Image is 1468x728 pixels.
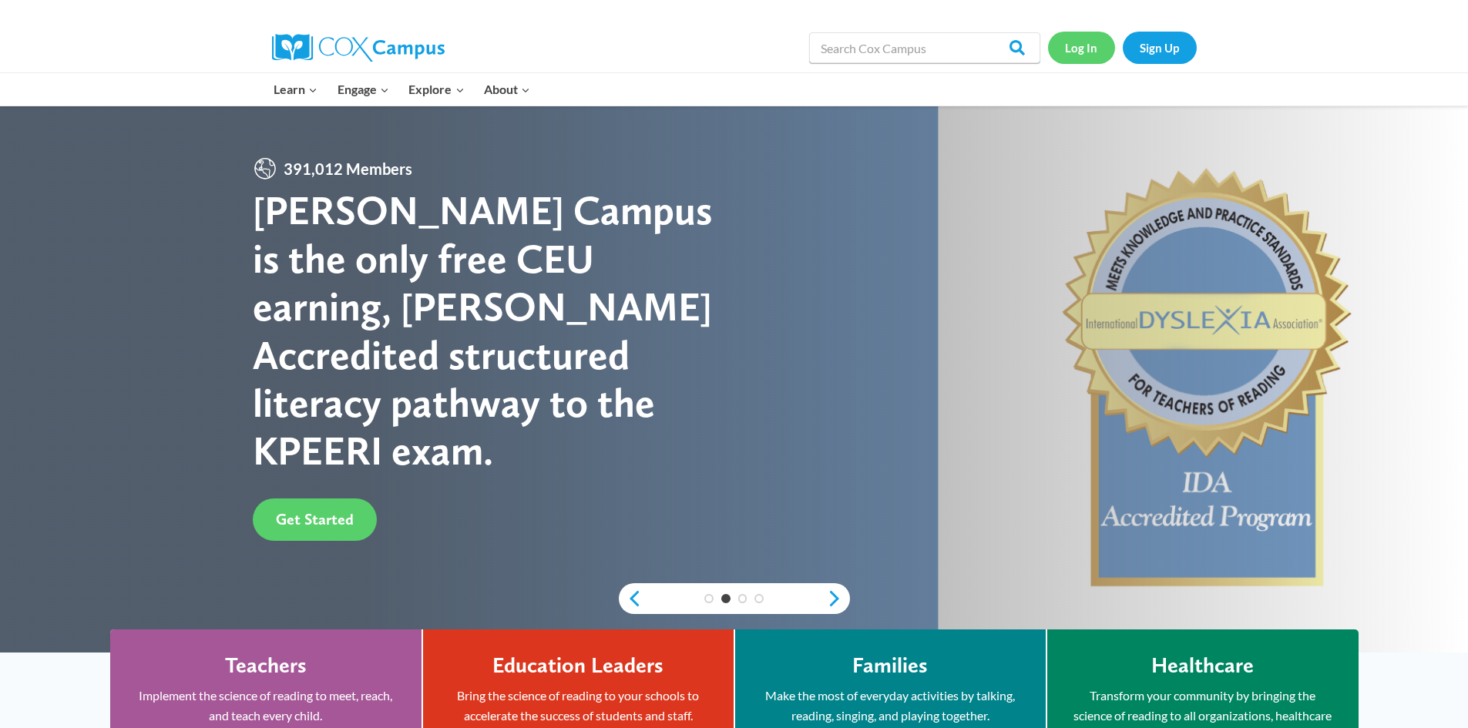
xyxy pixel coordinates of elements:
nav: Primary Navigation [264,73,540,106]
span: 391,012 Members [277,156,418,181]
a: Get Started [253,498,377,541]
button: Child menu of Learn [264,73,328,106]
button: Child menu of About [474,73,540,106]
button: Child menu of Explore [399,73,475,106]
span: Get Started [276,510,354,528]
a: Log In [1048,32,1115,63]
img: Cox Campus [272,34,445,62]
a: 3 [738,594,747,603]
h4: Teachers [225,653,307,679]
h4: Families [852,653,928,679]
h4: Healthcare [1151,653,1254,679]
nav: Secondary Navigation [1048,32,1197,63]
a: next [827,589,850,608]
p: Bring the science of reading to your schools to accelerate the success of students and staff. [446,686,710,725]
a: 2 [721,594,731,603]
p: Make the most of everyday activities by talking, reading, singing, and playing together. [758,686,1023,725]
a: 1 [704,594,714,603]
div: [PERSON_NAME] Campus is the only free CEU earning, [PERSON_NAME] Accredited structured literacy p... [253,186,734,475]
button: Child menu of Engage [328,73,399,106]
a: Sign Up [1123,32,1197,63]
div: content slider buttons [619,583,850,614]
a: previous [619,589,642,608]
h4: Education Leaders [492,653,663,679]
input: Search Cox Campus [809,32,1040,63]
a: 4 [754,594,764,603]
p: Implement the science of reading to meet, reach, and teach every child. [133,686,398,725]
